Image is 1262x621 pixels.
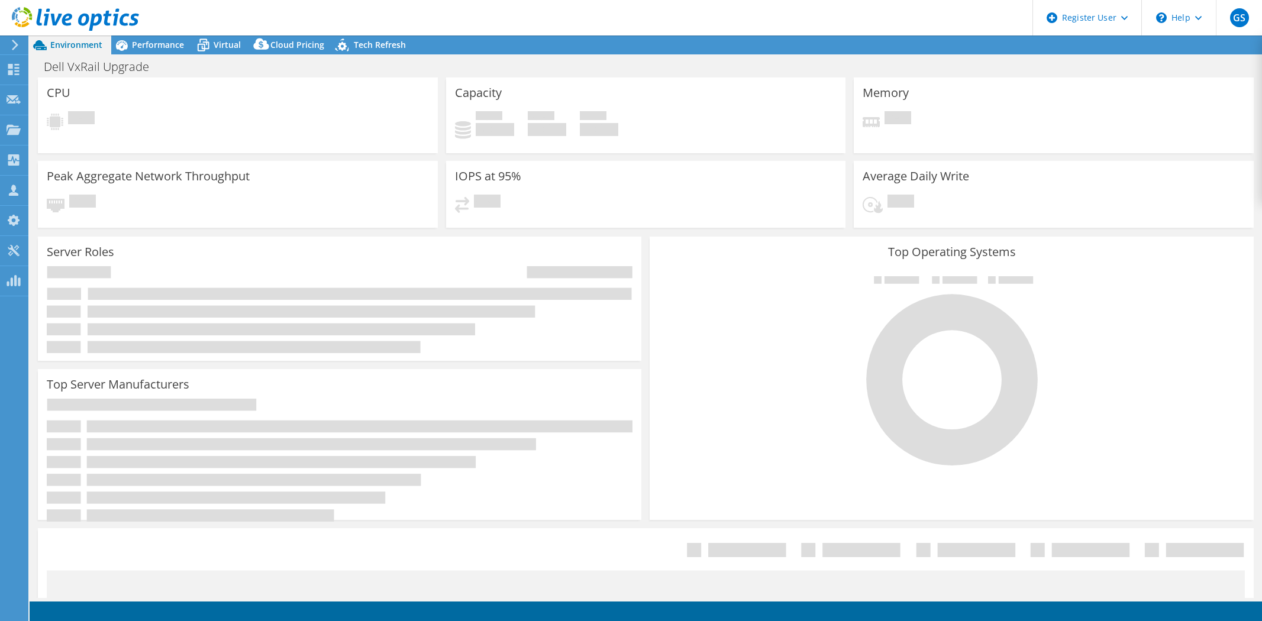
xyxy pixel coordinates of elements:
[1230,8,1249,27] span: GS
[38,60,167,73] h1: Dell VxRail Upgrade
[270,39,324,50] span: Cloud Pricing
[47,378,189,391] h3: Top Server Manufacturers
[47,86,70,99] h3: CPU
[69,195,96,211] span: Pending
[354,39,406,50] span: Tech Refresh
[47,245,114,258] h3: Server Roles
[476,111,502,123] span: Used
[476,123,514,136] h4: 0 GiB
[1156,12,1167,23] svg: \n
[474,195,501,211] span: Pending
[455,86,502,99] h3: Capacity
[455,170,521,183] h3: IOPS at 95%
[885,111,911,127] span: Pending
[580,123,618,136] h4: 0 GiB
[528,123,566,136] h4: 0 GiB
[887,195,914,211] span: Pending
[47,170,250,183] h3: Peak Aggregate Network Throughput
[214,39,241,50] span: Virtual
[528,111,554,123] span: Free
[68,111,95,127] span: Pending
[580,111,606,123] span: Total
[659,245,1244,258] h3: Top Operating Systems
[863,170,969,183] h3: Average Daily Write
[863,86,909,99] h3: Memory
[50,39,102,50] span: Environment
[132,39,184,50] span: Performance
